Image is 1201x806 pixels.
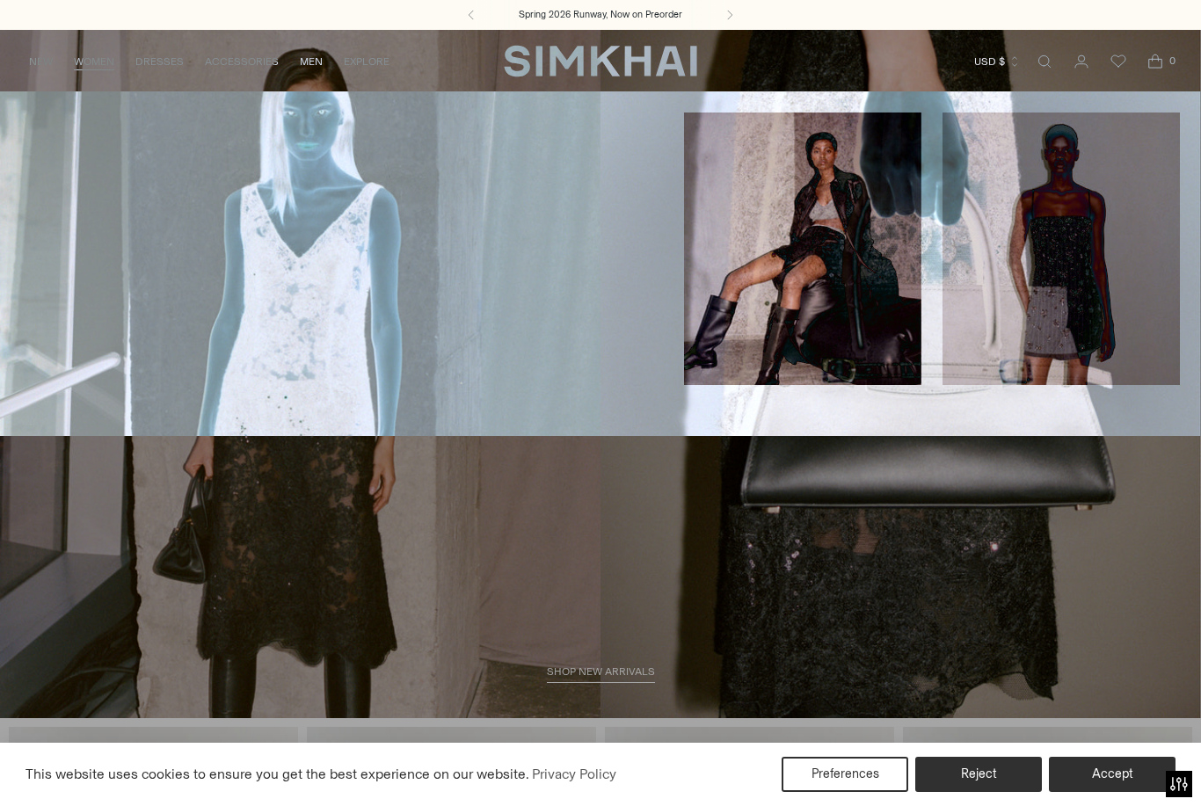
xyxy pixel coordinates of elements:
a: SIMKHAI [504,44,697,78]
a: DRESSES [135,42,184,81]
a: EXPLORE [344,42,389,81]
span: 0 [1164,53,1180,69]
a: Privacy Policy (opens in a new tab) [529,761,619,788]
a: Spring 2026 Runway, Now on Preorder [519,8,682,22]
button: Accept [1049,757,1176,792]
a: NEW [29,42,53,81]
a: WOMEN [74,42,114,81]
a: Open search modal [1027,44,1062,79]
button: Preferences [782,757,908,792]
a: Go to the account page [1064,44,1099,79]
button: USD $ [974,42,1021,81]
button: Reject [915,757,1042,792]
span: This website uses cookies to ensure you get the best experience on our website. [25,766,529,782]
a: MEN [300,42,323,81]
a: Open cart modal [1138,44,1173,79]
a: ACCESSORIES [205,42,279,81]
a: Wishlist [1101,44,1136,79]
